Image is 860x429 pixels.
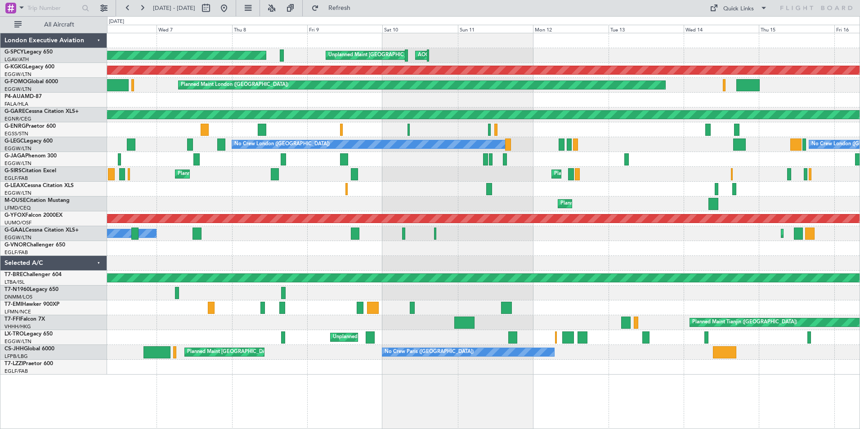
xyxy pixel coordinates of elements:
[153,4,195,12] span: [DATE] - [DATE]
[4,198,70,203] a: M-OUSECitation Mustang
[4,317,45,322] a: T7-FFIFalcon 7X
[4,153,25,159] span: G-JAGA
[4,109,79,114] a: G-GARECessna Citation XLS+
[4,302,59,307] a: T7-EMIHawker 900XP
[705,1,772,15] button: Quick Links
[4,130,28,137] a: EGSS/STN
[4,79,58,85] a: G-FOMOGlobal 6000
[187,345,329,359] div: Planned Maint [GEOGRAPHIC_DATA] ([GEOGRAPHIC_DATA])
[723,4,754,13] div: Quick Links
[4,183,24,188] span: G-LEAX
[382,25,457,33] div: Sat 10
[4,213,63,218] a: G-YFOXFalcon 2000EX
[4,168,22,174] span: G-SIRS
[385,345,474,359] div: No Crew Paris ([GEOGRAPHIC_DATA])
[759,25,834,33] div: Thu 15
[81,25,157,33] div: Tue 6
[4,56,29,63] a: LGAV/ATH
[157,25,232,33] div: Wed 7
[4,294,32,300] a: DNMM/LOS
[560,197,667,210] div: Planned Maint Cannes ([GEOGRAPHIC_DATA])
[533,25,608,33] div: Mon 12
[4,109,25,114] span: G-GARE
[4,323,31,330] a: VHHH/HKG
[4,272,62,277] a: T7-BREChallenger 604
[4,94,42,99] a: P4-AUAMD-87
[4,361,53,366] a: T7-LZZIPraetor 600
[4,272,23,277] span: T7-BRE
[4,242,27,248] span: G-VNOR
[109,18,124,26] div: [DATE]
[4,228,79,233] a: G-GAALCessna Citation XLS+
[23,22,95,28] span: All Aircraft
[10,18,98,32] button: All Aircraft
[4,49,24,55] span: G-SPCY
[4,71,31,78] a: EGGW/LTN
[4,249,28,256] a: EGLF/FAB
[4,139,53,144] a: G-LEGCLegacy 600
[4,116,31,122] a: EGNR/CEG
[4,279,25,286] a: LTBA/ISL
[4,160,31,167] a: EGGW/LTN
[609,25,684,33] div: Tue 13
[4,287,30,292] span: T7-N1960
[4,94,25,99] span: P4-AUA
[4,213,25,218] span: G-YFOX
[4,205,31,211] a: LFMD/CEQ
[4,139,24,144] span: G-LEGC
[307,1,361,15] button: Refresh
[328,49,421,62] div: Unplanned Maint [GEOGRAPHIC_DATA]
[4,101,28,107] a: FALA/HLA
[4,64,54,70] a: G-KGKGLegacy 600
[4,175,28,182] a: EGLF/FAB
[4,168,56,174] a: G-SIRSCitation Excel
[4,234,31,241] a: EGGW/LTN
[27,1,79,15] input: Trip Number
[4,190,31,197] a: EGGW/LTN
[4,198,26,203] span: M-OUSE
[4,302,22,307] span: T7-EMI
[4,287,58,292] a: T7-N1960Legacy 650
[4,346,24,352] span: CS-JHH
[418,49,463,62] div: AOG Maint Bremen
[4,317,20,322] span: T7-FFI
[4,124,26,129] span: G-ENRG
[234,138,330,151] div: No Crew London ([GEOGRAPHIC_DATA])
[333,331,481,344] div: Unplanned Maint [GEOGRAPHIC_DATA] ([GEOGRAPHIC_DATA])
[4,228,25,233] span: G-GAAL
[307,25,382,33] div: Fri 9
[692,316,797,329] div: Planned Maint Tianjin ([GEOGRAPHIC_DATA])
[4,64,26,70] span: G-KGKG
[181,78,288,92] div: Planned Maint London ([GEOGRAPHIC_DATA])
[4,79,27,85] span: G-FOMO
[4,338,31,345] a: EGGW/LTN
[4,145,31,152] a: EGGW/LTN
[4,124,56,129] a: G-ENRGPraetor 600
[4,219,31,226] a: UUMO/OSF
[4,49,53,55] a: G-SPCYLegacy 650
[4,368,28,375] a: EGLF/FAB
[684,25,759,33] div: Wed 14
[4,86,31,93] a: EGGW/LTN
[458,25,533,33] div: Sun 11
[232,25,307,33] div: Thu 8
[4,242,65,248] a: G-VNORChallenger 650
[4,183,74,188] a: G-LEAXCessna Citation XLS
[4,353,28,360] a: LFPB/LBG
[4,346,54,352] a: CS-JHHGlobal 6000
[4,153,57,159] a: G-JAGAPhenom 300
[554,167,696,181] div: Planned Maint [GEOGRAPHIC_DATA] ([GEOGRAPHIC_DATA])
[321,5,358,11] span: Refresh
[4,331,24,337] span: LX-TRO
[4,331,53,337] a: LX-TROLegacy 650
[4,308,31,315] a: LFMN/NCE
[178,167,319,181] div: Planned Maint [GEOGRAPHIC_DATA] ([GEOGRAPHIC_DATA])
[4,361,23,366] span: T7-LZZI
